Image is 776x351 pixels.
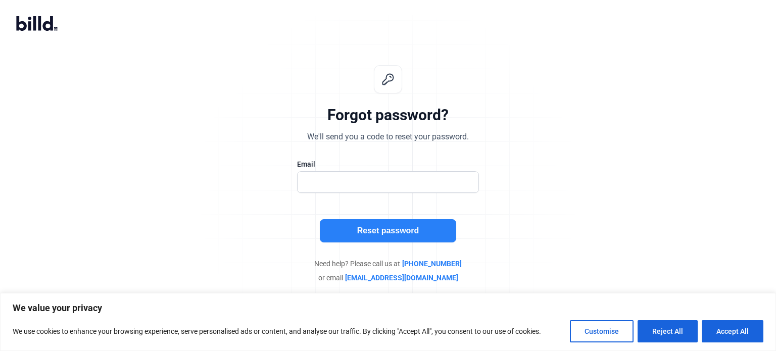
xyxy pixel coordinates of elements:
p: We value your privacy [13,302,763,314]
button: Reset password [320,219,456,242]
div: Forgot password? [327,106,449,125]
span: [PHONE_NUMBER] [402,259,462,269]
div: Need help? Please call us at [236,259,540,269]
span: [EMAIL_ADDRESS][DOMAIN_NAME] [345,273,458,283]
div: We'll send you a code to reset your password. [307,131,469,143]
p: We use cookies to enhance your browsing experience, serve personalised ads or content, and analys... [13,325,541,337]
div: or email [236,273,540,283]
button: Reject All [638,320,698,342]
button: Customise [570,320,634,342]
div: Email [297,159,479,169]
button: Accept All [702,320,763,342]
